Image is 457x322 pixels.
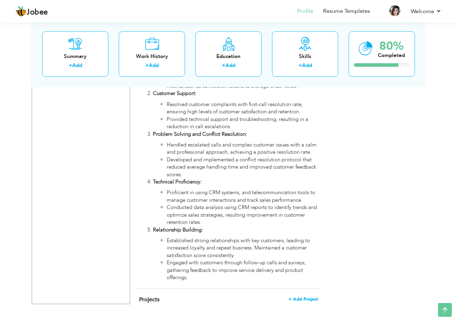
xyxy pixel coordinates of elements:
a: Welcome [411,7,441,16]
a: Add [72,62,82,69]
div: Work History [124,53,179,60]
li: Developed and implemented a conflict resolution protocol that reduced average handling time and i... [167,156,318,178]
a: Add [302,62,312,69]
label: + [69,62,72,69]
a: Resume Templates [323,7,370,15]
label: + [299,62,302,69]
label: + [145,62,149,69]
span: Projects [139,296,159,303]
div: 80% [378,40,405,51]
li: Conducted data analysis using CRM reports to identify trends and optimize sales strategies, resul... [167,204,318,226]
li: Handled escalated calls and complex customer issues with a calm and professional approach, achiev... [167,141,318,156]
li: Provided technical support and troubleshooting, resulting in a reduction in call escalations. [167,116,318,131]
li: Proficient in using CRM systems, and telecommunication tools to manage customer interactions and ... [167,189,318,204]
li: Resolved customer complaints with first-call resolution rate, ensuring high levels of customer sa... [167,101,318,116]
div: Summary [48,53,103,60]
img: Profile Img [389,5,400,16]
li: Engaged with customers through follow-up calls and surveys, gathering feedback to improve service... [167,259,318,281]
div: Education [201,53,256,60]
a: Profile [297,7,313,15]
strong: Relationship Building: [153,226,203,233]
li: Established strong relationships with key customers, leading to increased loyalty and repeat busi... [167,237,318,259]
strong: Problem Solving and Conflict Resolution: [153,131,247,138]
h4: This helps to highlight the project, tools and skills you have worked on. [139,296,318,303]
label: + [222,62,225,69]
strong: Technical Proficiency: [153,178,202,185]
a: Add [149,62,159,69]
a: Jobee [16,6,48,17]
div: Skills [278,53,333,60]
span: + Add Project [289,297,318,302]
span: Jobee [27,9,48,16]
a: Add [225,62,235,69]
img: jobee.io [16,6,27,17]
div: Completed [378,51,405,59]
strong: Customer Support: [153,90,196,97]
